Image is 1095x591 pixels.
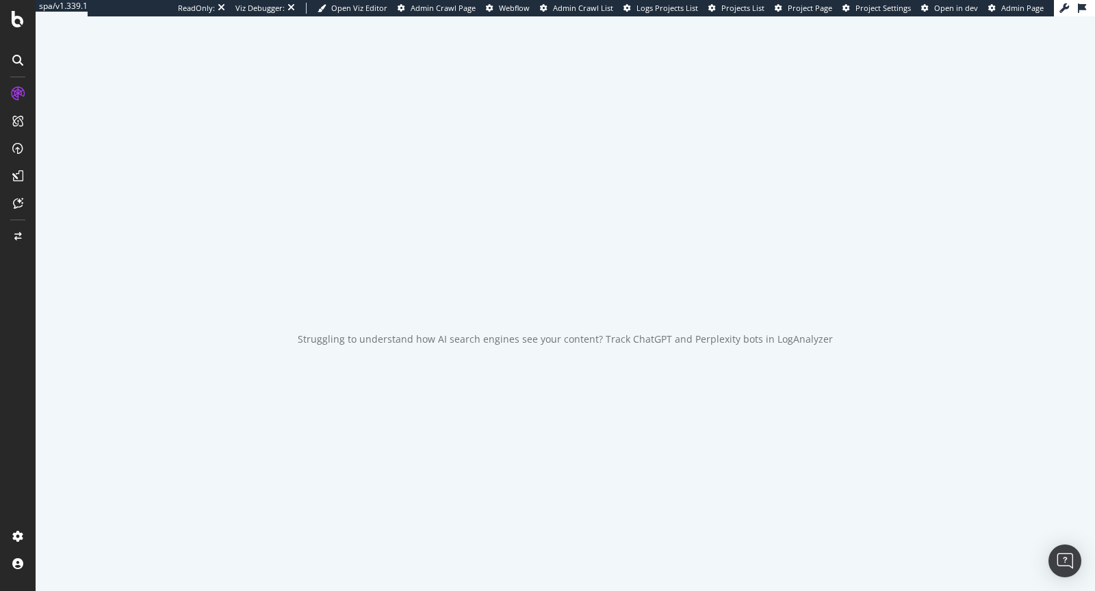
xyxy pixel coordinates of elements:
a: Open in dev [921,3,978,14]
a: Project Settings [842,3,911,14]
span: Project Settings [855,3,911,13]
a: Admin Page [988,3,1044,14]
span: Open in dev [934,3,978,13]
span: Admin Crawl Page [411,3,476,13]
div: animation [516,261,615,311]
span: Open Viz Editor [331,3,387,13]
span: Admin Page [1001,3,1044,13]
span: Admin Crawl List [553,3,613,13]
a: Logs Projects List [623,3,698,14]
a: Project Page [775,3,832,14]
span: Logs Projects List [636,3,698,13]
span: Projects List [721,3,764,13]
div: Viz Debugger: [235,3,285,14]
div: Open Intercom Messenger [1048,544,1081,577]
a: Open Viz Editor [318,3,387,14]
a: Projects List [708,3,764,14]
span: Project Page [788,3,832,13]
div: Struggling to understand how AI search engines see your content? Track ChatGPT and Perplexity bot... [298,332,833,346]
div: ReadOnly: [178,3,215,14]
a: Admin Crawl List [540,3,613,14]
a: Admin Crawl Page [398,3,476,14]
a: Webflow [486,3,530,14]
span: Webflow [499,3,530,13]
